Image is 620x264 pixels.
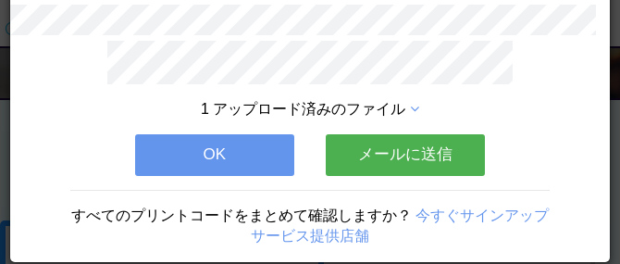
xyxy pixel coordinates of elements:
[71,207,412,223] span: すべてのプリントコードをまとめて確認しますか？
[251,228,369,244] a: サービス提供店舗
[201,101,405,117] span: 1 アップロード済みのファイル
[415,207,549,223] a: 今すぐサインアップ
[326,134,485,175] button: メールに送信
[135,134,294,175] button: OK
